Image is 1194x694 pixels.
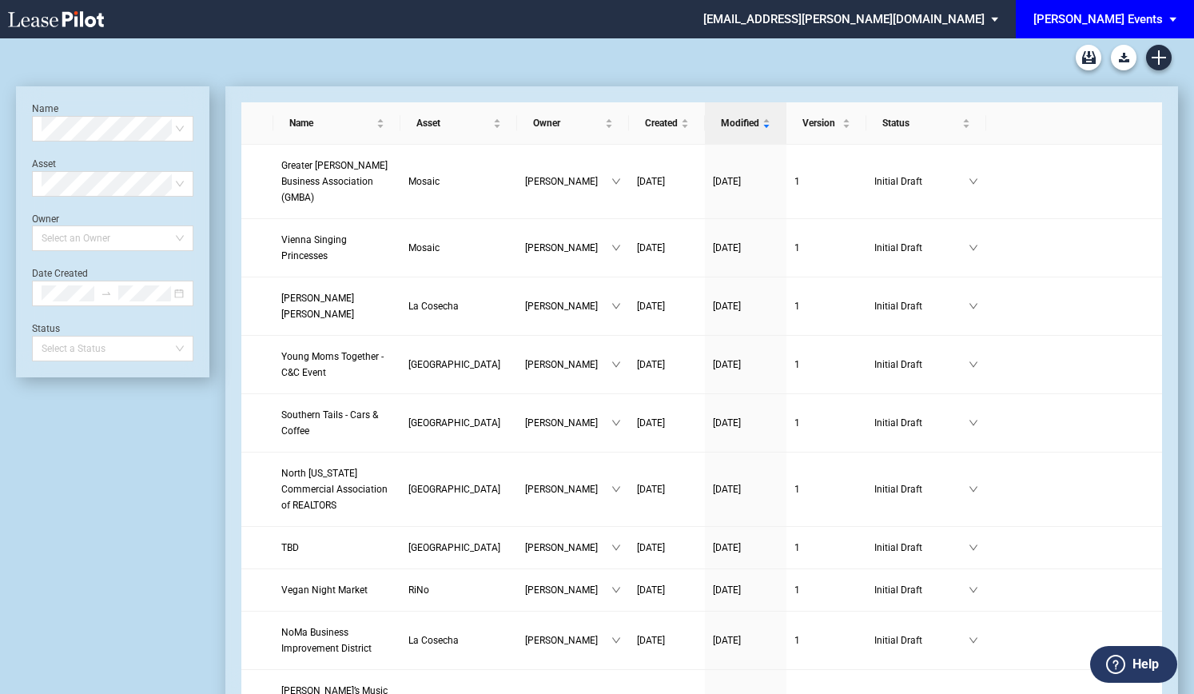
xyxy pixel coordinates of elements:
span: down [611,360,621,369]
a: [DATE] [713,481,778,497]
th: Asset [400,102,517,145]
a: [DATE] [637,357,697,373]
a: 1 [794,582,858,598]
button: Help [1090,646,1177,683]
a: North [US_STATE] Commercial Association of REALTORS [281,465,392,513]
span: Initial Draft [874,582,969,598]
span: Initial Draft [874,540,969,556]
span: TBD [281,542,299,553]
a: Vegan Night Market [281,582,392,598]
a: [DATE] [713,298,778,314]
span: [DATE] [713,176,741,187]
label: Help [1132,654,1159,675]
span: 1 [794,359,800,370]
a: 1 [794,298,858,314]
span: Freshfields Village [408,359,500,370]
span: 1 [794,417,800,429]
a: La Cosecha [408,298,509,314]
span: [DATE] [713,542,741,553]
span: [DATE] [713,242,741,253]
span: Owner [533,115,602,131]
a: 1 [794,540,858,556]
span: 1 [794,301,800,312]
span: 1 [794,484,800,495]
a: 1 [794,173,858,189]
span: down [969,636,978,645]
a: TBD [281,540,392,556]
a: La Cosecha [408,632,509,648]
span: Taylor Catherine Kelley [281,293,354,320]
span: [DATE] [637,176,665,187]
a: Greater [PERSON_NAME] Business Association (GMBA) [281,158,392,205]
span: Mosaic [408,176,440,187]
a: [DATE] [637,582,697,598]
div: [PERSON_NAME] Events [1033,12,1163,26]
a: [GEOGRAPHIC_DATA] [408,540,509,556]
a: [GEOGRAPHIC_DATA] [408,357,509,373]
span: [DATE] [713,584,741,596]
span: North Texas Commercial Association of REALTORS [281,468,388,511]
span: 1 [794,542,800,553]
a: [GEOGRAPHIC_DATA] [408,481,509,497]
span: NoMa Business Improvement District [281,627,372,654]
a: [DATE] [713,357,778,373]
a: [DATE] [713,173,778,189]
span: 1 [794,242,800,253]
a: [DATE] [713,415,778,431]
span: down [611,585,621,595]
span: down [969,543,978,552]
a: NoMa Business Improvement District [281,624,392,656]
span: Initial Draft [874,632,969,648]
span: Initial Draft [874,481,969,497]
span: [DATE] [713,301,741,312]
span: La Cosecha [408,635,459,646]
th: Name [273,102,400,145]
span: [DATE] [713,417,741,429]
span: Uptown Park [408,542,500,553]
span: down [969,243,978,253]
span: Mosaic [408,242,440,253]
span: Initial Draft [874,357,969,373]
span: [DATE] [637,301,665,312]
span: Initial Draft [874,173,969,189]
th: Modified [705,102,786,145]
span: 1 [794,584,800,596]
span: down [611,177,621,186]
a: 1 [794,481,858,497]
a: [DATE] [713,540,778,556]
span: La Cosecha [408,301,459,312]
span: down [611,485,621,494]
a: Mosaic [408,240,509,256]
span: Preston Royal - East [408,484,500,495]
span: Modified [721,115,759,131]
span: RiNo [408,584,429,596]
a: [DATE] [713,632,778,648]
span: Greater Merrifield Business Association (GMBA) [281,160,388,203]
a: Create new document [1146,45,1172,70]
a: [PERSON_NAME] [PERSON_NAME] [281,290,392,322]
th: Owner [517,102,629,145]
span: [PERSON_NAME] [525,240,611,256]
span: 1 [794,176,800,187]
label: Status [32,323,60,334]
a: [DATE] [637,540,697,556]
a: [DATE] [637,415,697,431]
span: [DATE] [713,484,741,495]
label: Date Created [32,268,88,279]
span: [DATE] [713,359,741,370]
a: Download Blank Form [1111,45,1136,70]
a: 1 [794,632,858,648]
a: RiNo [408,582,509,598]
th: Created [629,102,705,145]
span: [PERSON_NAME] [525,173,611,189]
span: Version [802,115,839,131]
a: [DATE] [713,240,778,256]
a: [DATE] [637,240,697,256]
span: down [969,418,978,428]
span: Initial Draft [874,298,969,314]
span: down [611,418,621,428]
span: down [969,585,978,595]
span: Young Moms Together - C&C Event [281,351,384,378]
span: down [611,243,621,253]
a: [DATE] [637,632,697,648]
